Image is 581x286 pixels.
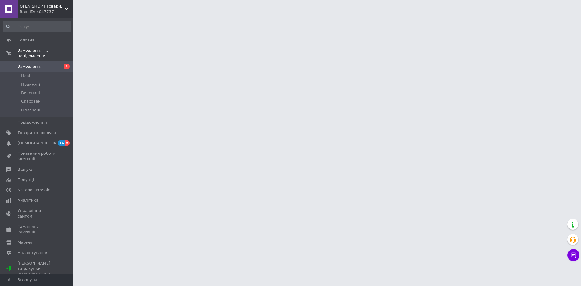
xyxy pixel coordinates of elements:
span: Показники роботи компанії [18,151,56,162]
span: Товари та послуги [18,130,56,136]
span: Гаманець компанії [18,224,56,235]
span: Каталог ProSale [18,187,50,193]
span: [DEMOGRAPHIC_DATA] [18,140,62,146]
span: Виконані [21,90,40,96]
span: 1 [64,64,70,69]
span: [PERSON_NAME] та рахунки [18,261,56,277]
span: Покупці [18,177,34,182]
span: Нові [21,73,30,79]
input: Пошук [3,21,71,32]
span: Маркет [18,240,33,245]
span: Аналітика [18,198,38,203]
span: Управління сайтом [18,208,56,219]
span: Головна [18,38,34,43]
button: Чат з покупцем [567,249,579,261]
span: Оплачені [21,107,40,113]
span: Прийняті [21,82,40,87]
span: Відгуки [18,167,33,172]
div: Ваш ID: 4047737 [20,9,73,15]
span: OPEN SHOP l Товари з Європи [20,4,65,9]
span: Замовлення [18,64,43,69]
span: Налаштування [18,250,48,255]
div: Prom мікс 6 000 [18,271,56,277]
span: 9 [65,140,70,146]
span: Скасовані [21,99,42,104]
span: 16 [58,140,65,146]
span: Замовлення та повідомлення [18,48,73,59]
span: Повідомлення [18,120,47,125]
